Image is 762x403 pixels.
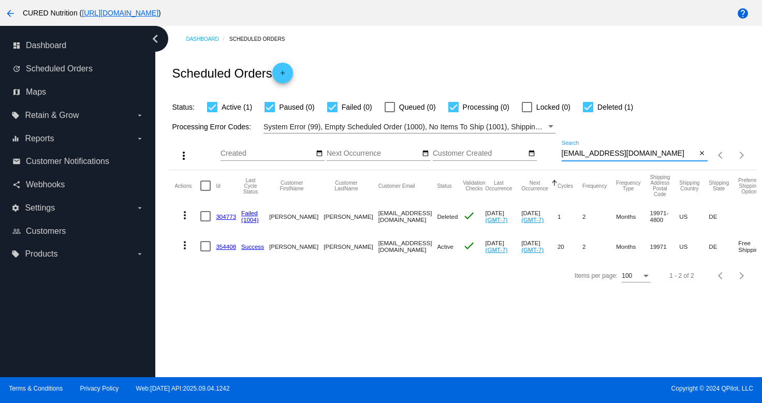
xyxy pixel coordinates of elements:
[433,150,526,158] input: Customer Created
[12,84,144,100] a: map Maps
[178,150,190,162] mat-icon: more_vert
[25,134,54,143] span: Reports
[324,201,378,231] mat-cell: [PERSON_NAME]
[378,183,415,189] button: Change sorting for CustomerEmail
[9,385,63,392] a: Terms & Conditions
[679,180,699,191] button: Change sorting for ShippingCountry
[342,101,372,113] span: Failed (0)
[12,227,21,235] i: people_outline
[486,180,512,191] button: Change sorting for LastOccurrenceUtc
[582,231,616,261] mat-cell: 2
[11,135,20,143] i: equalizer
[558,201,582,231] mat-cell: 1
[136,250,144,258] i: arrow_drop_down
[399,101,436,113] span: Queued (0)
[521,231,558,261] mat-cell: [DATE]
[241,177,260,195] button: Change sorting for LastProcessingCycleId
[616,231,650,261] mat-cell: Months
[327,150,420,158] input: Next Occurrence
[650,174,670,197] button: Change sorting for ShippingPostcode
[486,216,508,223] a: (GMT-7)
[82,9,158,17] a: [URL][DOMAIN_NAME]
[25,249,57,259] span: Products
[679,201,709,231] mat-cell: US
[709,201,738,231] mat-cell: DE
[12,153,144,170] a: email Customer Notifications
[222,101,252,113] span: Active (1)
[709,231,738,261] mat-cell: DE
[622,273,651,280] mat-select: Items per page:
[136,385,230,392] a: Web:[DATE] API:2025.09.04.1242
[26,180,65,189] span: Webhooks
[263,121,555,133] mat-select: Filter by Processing Error Codes
[324,231,378,261] mat-cell: [PERSON_NAME]
[216,243,236,250] a: 354408
[316,150,323,158] mat-icon: date_range
[521,180,548,191] button: Change sorting for NextOccurrenceUtc
[269,231,324,261] mat-cell: [PERSON_NAME]
[521,246,544,253] a: (GMT-7)
[269,201,324,231] mat-cell: [PERSON_NAME]
[486,231,522,261] mat-cell: [DATE]
[731,145,752,166] button: Next page
[738,177,760,195] button: Change sorting for PreferredShippingOption
[669,272,694,279] div: 1 - 2 of 2
[186,31,229,47] a: Dashboard
[12,176,144,193] a: share Webhooks
[136,111,144,120] i: arrow_drop_down
[11,111,20,120] i: local_offer
[12,157,21,166] i: email
[80,385,119,392] a: Privacy Policy
[12,41,21,50] i: dashboard
[616,201,650,231] mat-cell: Months
[528,150,535,158] mat-icon: date_range
[486,246,508,253] a: (GMT-7)
[25,111,79,120] span: Retain & Grow
[279,101,314,113] span: Paused (0)
[12,65,21,73] i: update
[463,101,509,113] span: Processing (0)
[172,63,292,83] h2: Scheduled Orders
[437,243,453,250] span: Active
[276,69,289,82] mat-icon: add
[216,213,236,220] a: 304773
[521,201,558,231] mat-cell: [DATE]
[437,183,451,189] button: Change sorting for Status
[179,209,191,221] mat-icon: more_vert
[711,265,731,286] button: Previous page
[12,88,21,96] i: map
[26,157,109,166] span: Customer Notifications
[12,181,21,189] i: share
[558,231,582,261] mat-cell: 20
[11,250,20,258] i: local_offer
[463,210,475,222] mat-icon: check
[521,216,544,223] a: (GMT-7)
[12,223,144,240] a: people_outline Customers
[26,64,93,73] span: Scheduled Orders
[26,41,66,50] span: Dashboard
[179,239,191,251] mat-icon: more_vert
[221,150,314,158] input: Created
[737,7,749,20] mat-icon: help
[422,150,429,158] mat-icon: date_range
[709,180,729,191] button: Change sorting for ShippingState
[558,183,573,189] button: Change sorting for Cycles
[12,61,144,77] a: update Scheduled Orders
[463,170,485,201] mat-header-cell: Validation Checks
[486,201,522,231] mat-cell: [DATE]
[437,213,458,220] span: Deleted
[582,201,616,231] mat-cell: 2
[575,272,618,279] div: Items per page:
[463,240,475,252] mat-icon: check
[229,31,294,47] a: Scheduled Orders
[390,385,753,392] span: Copyright © 2024 QPilot, LLC
[698,150,706,158] mat-icon: close
[731,265,752,286] button: Next page
[536,101,570,113] span: Locked (0)
[378,201,437,231] mat-cell: [EMAIL_ADDRESS][DOMAIN_NAME]
[622,272,632,279] span: 100
[174,170,200,201] mat-header-cell: Actions
[679,231,709,261] mat-cell: US
[25,203,55,213] span: Settings
[241,243,264,250] a: Success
